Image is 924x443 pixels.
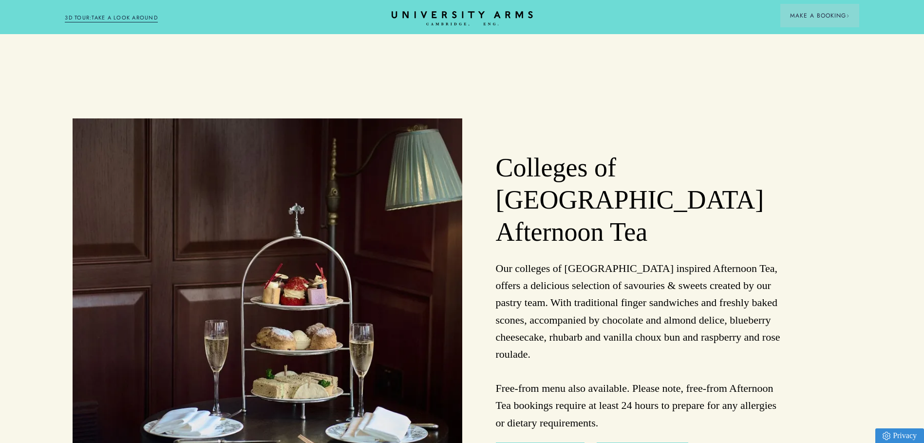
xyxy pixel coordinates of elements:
[883,432,890,440] img: Privacy
[65,14,158,22] a: 3D TOUR:TAKE A LOOK AROUND
[875,428,924,443] a: Privacy
[846,14,849,18] img: Arrow icon
[790,11,849,20] span: Make a Booking
[496,152,787,249] h2: Colleges of [GEOGRAPHIC_DATA] Afternoon Tea
[496,260,787,431] p: Our colleges of [GEOGRAPHIC_DATA] inspired Afternoon Tea, offers a delicious selection of savouri...
[780,4,859,27] button: Make a BookingArrow icon
[392,11,533,26] a: Home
